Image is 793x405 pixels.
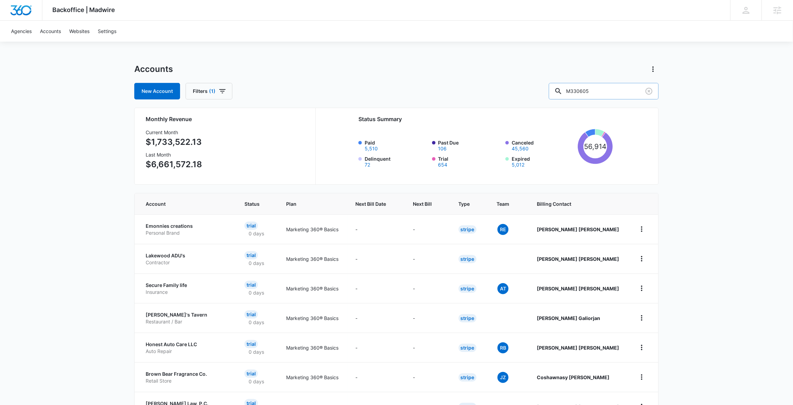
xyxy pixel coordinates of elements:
[146,341,228,354] a: Honest Auto Care LLCAuto Repair
[512,146,529,151] button: Canceled
[498,283,509,294] span: At
[405,333,450,362] td: -
[512,155,575,167] label: Expired
[94,21,121,42] a: Settings
[146,151,202,158] h3: Last Month
[146,371,228,377] p: Brown Bear Fragrance Co.
[53,6,115,13] span: Backoffice | Madwire
[146,289,228,296] p: Insurance
[7,21,36,42] a: Agencies
[186,83,232,99] button: Filters(1)
[459,373,477,382] div: Stripe
[146,348,228,355] p: Auto Repair
[636,312,647,323] button: home
[405,303,450,333] td: -
[347,274,405,303] td: -
[286,255,339,263] p: Marketing 360® Basics
[286,344,339,351] p: Marketing 360® Basics
[286,226,339,233] p: Marketing 360® Basics
[584,142,606,151] tspan: 56,914
[537,286,619,291] strong: [PERSON_NAME] [PERSON_NAME]
[286,285,339,292] p: Marketing 360® Basics
[244,289,268,296] p: 0 days
[636,283,647,294] button: home
[347,244,405,274] td: -
[146,371,228,384] a: Brown Bear Fragrance Co.Retail Store
[347,333,405,362] td: -
[636,224,647,235] button: home
[365,155,428,167] label: Delinquent
[459,344,477,352] div: Stripe
[537,345,619,351] strong: [PERSON_NAME] [PERSON_NAME]
[146,115,307,123] h2: Monthly Revenue
[636,342,647,353] button: home
[497,200,510,207] span: Team
[537,315,601,321] strong: [PERSON_NAME] Galiorjan
[498,224,509,235] span: RE
[209,89,216,94] span: (1)
[244,340,258,348] div: Trial
[244,319,268,326] p: 0 days
[405,244,450,274] td: -
[365,162,370,167] button: Delinquent
[636,253,647,264] button: home
[146,158,202,171] p: $6,661,572.18
[459,255,477,263] div: Stripe
[146,311,228,318] p: [PERSON_NAME]'s Tavern
[413,200,432,207] span: Next Bill
[146,136,202,148] p: $1,733,522.13
[244,348,268,355] p: 0 days
[537,256,619,262] strong: [PERSON_NAME] [PERSON_NAME]
[286,200,339,207] span: Plan
[405,362,450,392] td: -
[365,146,378,151] button: Paid
[244,200,260,207] span: Status
[438,162,448,167] button: Trial
[286,374,339,381] p: Marketing 360® Basics
[365,139,428,151] label: Paid
[405,274,450,303] td: -
[146,341,228,348] p: Honest Auto Care LLC
[244,310,258,319] div: Trial
[146,223,228,236] a: Emonnies creationsPersonal Brand
[146,282,228,295] a: Secure Family lifeInsurance
[286,315,339,322] p: Marketing 360® Basics
[347,362,405,392] td: -
[356,200,387,207] span: Next Bill Date
[636,372,647,383] button: home
[358,115,613,123] h2: Status Summary
[134,64,173,74] h1: Accounts
[146,318,228,325] p: Restaurant / Bar
[146,200,218,207] span: Account
[498,342,509,353] span: RB
[438,146,447,151] button: Past Due
[512,162,524,167] button: Expired
[146,311,228,325] a: [PERSON_NAME]'s TavernRestaurant / Bar
[438,155,502,167] label: Trial
[146,230,228,236] p: Personal Brand
[146,129,202,136] h3: Current Month
[244,222,258,230] div: Trial
[512,139,575,151] label: Canceled
[459,200,470,207] span: Type
[65,21,94,42] a: Websites
[244,378,268,385] p: 0 days
[36,21,65,42] a: Accounts
[146,252,228,259] p: Lakewood ADU's
[648,64,659,75] button: Actions
[549,83,659,99] input: Search
[347,303,405,333] td: -
[459,285,477,293] div: Stripe
[438,139,502,151] label: Past Due
[644,86,655,97] button: Clear
[244,259,268,267] p: 0 days
[405,214,450,244] td: -
[244,281,258,289] div: Trial
[537,374,610,380] strong: Coshawnasy [PERSON_NAME]
[459,314,477,322] div: Stripe
[146,377,228,384] p: Retail Store
[244,370,258,378] div: Trial
[498,372,509,383] span: JZ
[459,225,477,234] div: Stripe
[244,251,258,259] div: Trial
